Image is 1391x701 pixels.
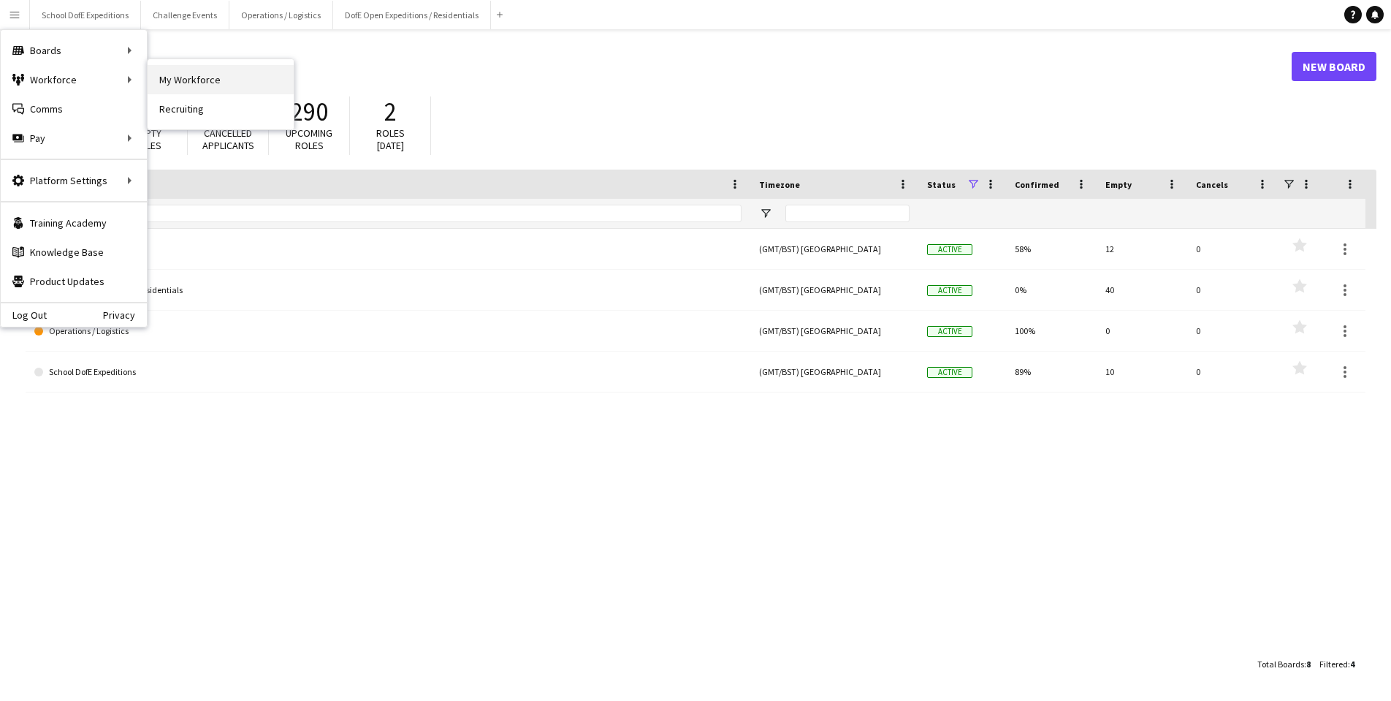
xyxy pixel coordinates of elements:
[1,166,147,195] div: Platform Settings
[1097,352,1187,392] div: 10
[61,205,742,222] input: Board name Filter Input
[148,65,294,94] a: My Workforce
[30,1,141,29] button: School DofE Expeditions
[1350,659,1354,670] span: 4
[291,96,328,128] span: 290
[103,309,147,321] a: Privacy
[1,238,147,267] a: Knowledge Base
[286,126,332,152] span: Upcoming roles
[1196,179,1228,190] span: Cancels
[785,205,910,222] input: Timezone Filter Input
[927,326,972,337] span: Active
[1006,270,1097,310] div: 0%
[333,1,491,29] button: DofE Open Expeditions / Residentials
[1319,659,1348,670] span: Filtered
[34,352,742,393] a: School DofE Expeditions
[202,126,254,152] span: Cancelled applicants
[141,1,229,29] button: Challenge Events
[34,270,742,311] a: DofE Open Expeditions / Residentials
[1,124,147,153] div: Pay
[376,126,405,152] span: Roles [DATE]
[1292,52,1376,81] a: New Board
[927,367,972,378] span: Active
[1,208,147,238] a: Training Academy
[750,270,918,310] div: (GMT/BST) [GEOGRAPHIC_DATA]
[1257,650,1311,678] div: :
[1,36,147,65] div: Boards
[750,352,918,392] div: (GMT/BST) [GEOGRAPHIC_DATA]
[1187,270,1278,310] div: 0
[1187,229,1278,269] div: 0
[26,56,1292,77] h1: Boards
[1105,179,1132,190] span: Empty
[1097,270,1187,310] div: 40
[1187,311,1278,351] div: 0
[1306,659,1311,670] span: 8
[1006,229,1097,269] div: 58%
[1,65,147,94] div: Workforce
[759,179,800,190] span: Timezone
[1097,311,1187,351] div: 0
[927,285,972,296] span: Active
[34,229,742,270] a: Challenge Events
[1097,229,1187,269] div: 12
[1,309,47,321] a: Log Out
[1015,179,1059,190] span: Confirmed
[1006,311,1097,351] div: 100%
[1006,352,1097,392] div: 89%
[148,94,294,124] a: Recruiting
[750,311,918,351] div: (GMT/BST) [GEOGRAPHIC_DATA]
[229,1,333,29] button: Operations / Logistics
[1319,650,1354,678] div: :
[1,267,147,296] a: Product Updates
[759,207,772,220] button: Open Filter Menu
[1187,352,1278,392] div: 0
[1257,659,1304,670] span: Total Boards
[927,179,956,190] span: Status
[34,311,742,352] a: Operations / Logistics
[1,94,147,124] a: Comms
[750,229,918,269] div: (GMT/BST) [GEOGRAPHIC_DATA]
[384,96,397,128] span: 2
[927,244,972,255] span: Active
